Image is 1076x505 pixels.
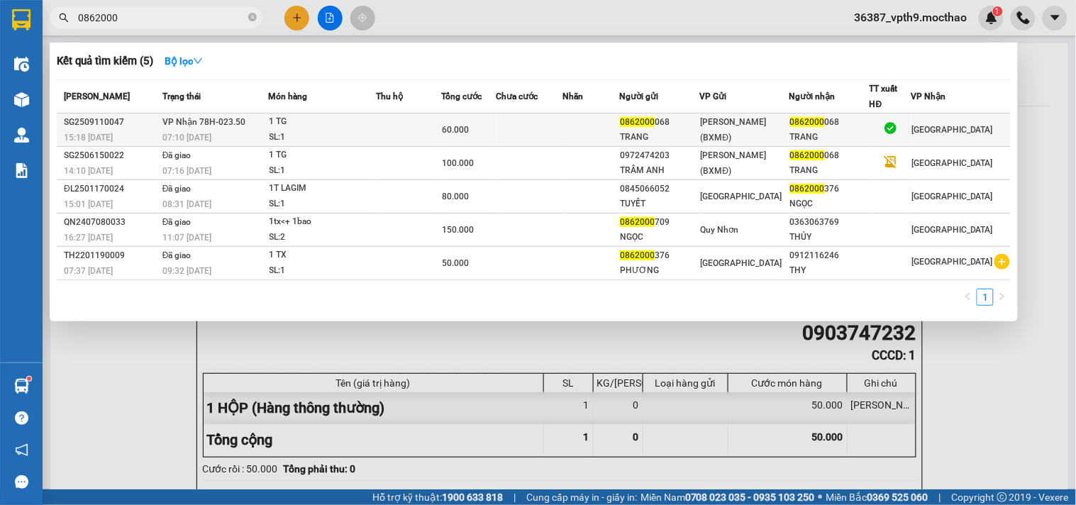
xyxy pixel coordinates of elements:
[911,192,993,201] span: [GEOGRAPHIC_DATA]
[270,181,376,196] div: 1T LAGIM
[162,250,192,260] span: Đã giao
[790,163,869,178] div: TRANG
[790,248,869,263] div: 0912116246
[270,114,376,130] div: 1 TG
[12,12,156,44] div: [GEOGRAPHIC_DATA]
[248,13,257,21] span: close-circle
[620,215,699,230] div: 709
[14,92,29,107] img: warehouse-icon
[162,133,211,143] span: 07:10 [DATE]
[64,148,158,163] div: SG2506150022
[619,91,658,101] span: Người gửi
[64,115,158,130] div: SG2509110047
[166,81,310,98] div: 1
[790,148,869,163] div: 068
[270,148,376,163] div: 1 TG
[162,117,245,127] span: VP Nhận 78H-023.50
[870,84,898,109] span: TT xuất HĐ
[162,266,211,276] span: 09:32 [DATE]
[57,54,153,69] h3: Kết quả tìm kiếm ( 5 )
[960,289,977,306] button: left
[911,125,993,135] span: [GEOGRAPHIC_DATA]
[12,12,34,27] span: Gửi:
[64,182,158,196] div: ĐL2501170024
[14,57,29,72] img: warehouse-icon
[64,91,130,101] span: [PERSON_NAME]
[270,196,376,212] div: SL: 1
[790,196,869,211] div: NGỌC
[620,130,699,145] div: TRANG
[497,91,538,101] span: Chưa cước
[790,115,869,130] div: 068
[620,217,655,227] span: 0862000
[166,44,310,61] div: [PERSON_NAME]
[977,289,993,305] a: 1
[701,192,782,201] span: [GEOGRAPHIC_DATA]
[790,130,869,145] div: TRANG
[994,289,1011,306] li: Next Page
[964,292,972,301] span: left
[162,199,211,209] span: 08:31 [DATE]
[162,91,201,101] span: Trạng thái
[563,91,584,101] span: Nhãn
[620,263,699,278] div: PHƯƠNG
[153,50,214,72] button: Bộ lọcdown
[162,166,211,176] span: 07:16 [DATE]
[64,266,113,276] span: 07:37 [DATE]
[14,379,29,394] img: warehouse-icon
[442,158,474,168] span: 100.000
[14,163,29,178] img: solution-icon
[790,263,869,278] div: THY
[27,377,31,381] sup: 1
[700,91,727,101] span: VP Gửi
[789,91,836,101] span: Người nhận
[166,12,310,44] div: [GEOGRAPHIC_DATA]
[911,158,993,168] span: [GEOGRAPHIC_DATA]
[442,192,469,201] span: 80.000
[165,55,203,67] strong: Bộ lọc
[701,117,767,143] span: [PERSON_NAME] (BXMĐ)
[701,258,782,268] span: [GEOGRAPHIC_DATA]
[790,184,825,194] span: 0862000
[790,215,869,230] div: 0363063769
[620,196,699,211] div: TUYẾT
[270,214,376,230] div: 1tx<+ 1bao
[59,13,69,23] span: search
[620,117,655,127] span: 0862000
[994,289,1011,306] button: right
[162,217,192,227] span: Đã giao
[911,257,993,267] span: [GEOGRAPHIC_DATA]
[620,148,699,163] div: 0972474203
[960,289,977,306] li: Previous Page
[377,91,404,101] span: Thu hộ
[442,225,474,235] span: 150.000
[64,233,113,243] span: 16:27 [DATE]
[269,91,308,101] span: Món hàng
[166,12,200,27] span: Nhận:
[14,128,29,143] img: warehouse-icon
[270,230,376,245] div: SL: 2
[15,443,28,457] span: notification
[620,230,699,245] div: NGỌC
[620,163,699,178] div: TRÂM ANH
[162,233,211,243] span: 11:07 [DATE]
[790,230,869,245] div: THỦY
[270,263,376,279] div: SL: 1
[998,292,1006,301] span: right
[441,91,482,101] span: Tổng cước
[270,130,376,145] div: SL: 1
[620,115,699,130] div: 068
[620,248,699,263] div: 376
[162,150,192,160] span: Đã giao
[442,125,469,135] span: 60.000
[15,475,28,489] span: message
[270,248,376,263] div: 1 TX
[64,248,158,263] div: TH2201190009
[64,199,113,209] span: 15:01 [DATE]
[78,10,245,26] input: Tìm tên, số ĐT hoặc mã đơn
[193,56,203,66] span: down
[701,150,767,176] span: [PERSON_NAME] (BXMĐ)
[620,250,655,260] span: 0862000
[790,150,825,160] span: 0862000
[701,225,739,235] span: Quy Nhơn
